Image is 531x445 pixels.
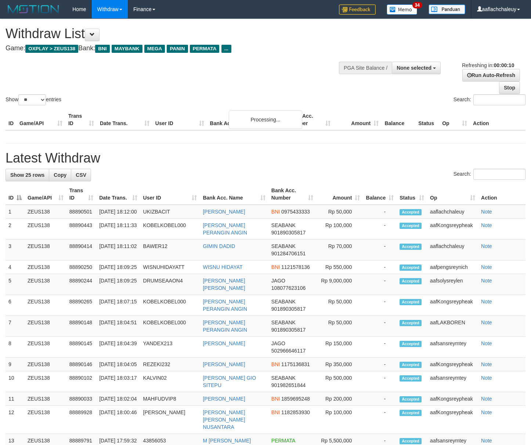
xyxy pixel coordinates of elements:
[203,375,256,388] a: [PERSON_NAME] GIO SITEPU
[65,109,97,130] th: Trans ID
[17,109,65,130] th: Game/API
[454,169,525,180] label: Search:
[427,406,478,434] td: aafKongsreypheak
[333,109,382,130] th: Amount
[66,205,96,219] td: 88890501
[76,172,86,178] span: CSV
[96,371,140,392] td: [DATE] 18:03:17
[481,375,492,381] a: Note
[363,358,397,371] td: -
[412,2,422,8] span: 34
[470,109,525,130] th: Action
[203,340,245,346] a: [PERSON_NAME]
[6,358,25,371] td: 9
[140,371,200,392] td: KALVIN02
[400,244,422,250] span: Accepted
[203,278,245,291] a: [PERSON_NAME] [PERSON_NAME]
[25,219,66,240] td: ZEUS138
[271,278,285,284] span: JAGO
[167,45,188,53] span: PANIN
[271,299,296,304] span: SEABANK
[25,295,66,316] td: ZEUS138
[363,316,397,337] td: -
[6,109,17,130] th: ID
[6,26,347,41] h1: Withdraw List
[427,316,478,337] td: aafLAKBOREN
[427,295,478,316] td: aafKongsreypheak
[25,240,66,260] td: ZEUS138
[25,316,66,337] td: ZEUS138
[462,62,514,68] span: Refreshing in:
[281,361,310,367] span: Copy 1175136831 to clipboard
[494,62,514,68] strong: 00:00:10
[316,205,363,219] td: Rp 50,000
[140,358,200,371] td: REZEKI232
[481,396,492,402] a: Note
[6,151,525,165] h1: Latest Withdraw
[271,375,296,381] span: SEABANK
[400,362,422,368] span: Accepted
[271,306,306,312] span: Copy 901890305817 to clipboard
[316,316,363,337] td: Rp 50,000
[281,209,310,215] span: Copy 0975433333 to clipboard
[397,65,431,71] span: None selected
[271,320,296,325] span: SEABANK
[271,209,280,215] span: BNI
[25,337,66,358] td: ZEUS138
[96,240,140,260] td: [DATE] 18:11:02
[363,240,397,260] td: -
[316,184,363,205] th: Amount: activate to sort column ascending
[400,375,422,382] span: Accepted
[203,409,245,430] a: [PERSON_NAME] [PERSON_NAME] NUSANTARA
[363,274,397,295] td: -
[427,205,478,219] td: aaflachchaleuy
[6,316,25,337] td: 7
[25,406,66,434] td: ZEUS138
[200,184,268,205] th: Bank Acc. Name: activate to sort column ascending
[96,358,140,371] td: [DATE] 18:04:05
[66,406,96,434] td: 88889928
[66,184,96,205] th: Trans ID: activate to sort column ascending
[363,184,397,205] th: Balance: activate to sort column ascending
[66,274,96,295] td: 88890244
[203,264,242,270] a: WISNU HIDAYAT
[203,320,247,333] a: [PERSON_NAME] PERANGIN ANGIN
[285,109,333,130] th: Bank Acc. Number
[49,169,71,181] a: Copy
[481,409,492,415] a: Note
[481,438,492,444] a: Note
[316,337,363,358] td: Rp 150,000
[316,274,363,295] td: Rp 9,000,000
[363,392,397,406] td: -
[363,205,397,219] td: -
[427,337,478,358] td: aafsansreymtey
[481,320,492,325] a: Note
[140,240,200,260] td: BAWER12
[271,340,285,346] span: JAGO
[316,371,363,392] td: Rp 500,000
[400,396,422,402] span: Accepted
[427,274,478,295] td: aafsolysreylen
[66,371,96,392] td: 88890102
[397,184,427,205] th: Status: activate to sort column ascending
[66,260,96,274] td: 88890250
[140,274,200,295] td: DRUMSEAAON4
[363,371,397,392] td: -
[387,4,418,15] img: Button%20Memo.svg
[439,109,470,130] th: Op
[481,340,492,346] a: Note
[478,184,525,205] th: Action
[429,4,465,14] img: panduan.png
[54,172,66,178] span: Copy
[499,81,520,94] a: Stop
[95,45,109,53] span: BNI
[71,169,91,181] a: CSV
[203,222,247,236] a: [PERSON_NAME] PERANGIN ANGIN
[140,219,200,240] td: KOBELKOBEL000
[363,219,397,240] td: -
[363,260,397,274] td: -
[6,392,25,406] td: 11
[6,94,61,105] label: Show entries
[481,222,492,228] a: Note
[18,94,46,105] select: Showentries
